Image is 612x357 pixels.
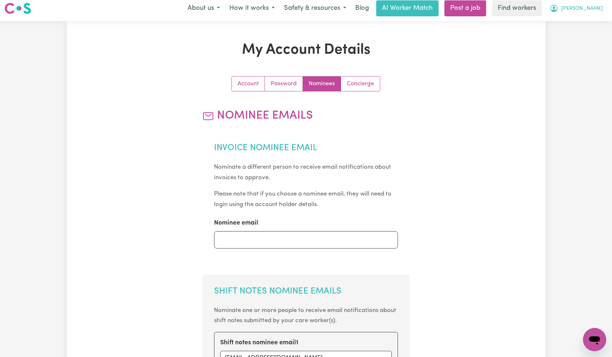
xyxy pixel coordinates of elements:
[202,109,410,123] h2: Nominee Emails
[214,191,391,208] small: Please note that if you choose a nominee email, they will need to login using the account holder ...
[303,77,341,91] a: Update your nominees
[492,0,542,16] a: Find workers
[444,0,486,16] a: Post a job
[214,307,396,324] small: Nominate one or more people to receive email notifications about shift notes submitted by your ca...
[214,218,258,228] label: Nominee email
[351,0,373,16] a: Blog
[214,286,398,297] h2: Shift Notes Nominee Emails
[214,143,398,153] h2: Invoice Nominee Email
[4,2,31,15] img: Careseekers logo
[341,77,380,91] a: Update account manager
[225,1,279,16] button: How it works
[220,338,298,348] label: Shift notes nominee email 1
[151,41,461,59] h1: My Account Details
[376,0,439,16] a: AI Worker Match
[265,77,303,91] a: Update your password
[214,164,391,181] small: Nominate a different person to receive email notifications about invoices to approve.
[183,1,225,16] button: About us
[279,1,351,16] button: Safety & resources
[232,77,265,91] a: Update your account
[545,1,608,16] button: My Account
[583,328,606,351] iframe: Button to launch messaging window
[561,5,603,13] span: [PERSON_NAME]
